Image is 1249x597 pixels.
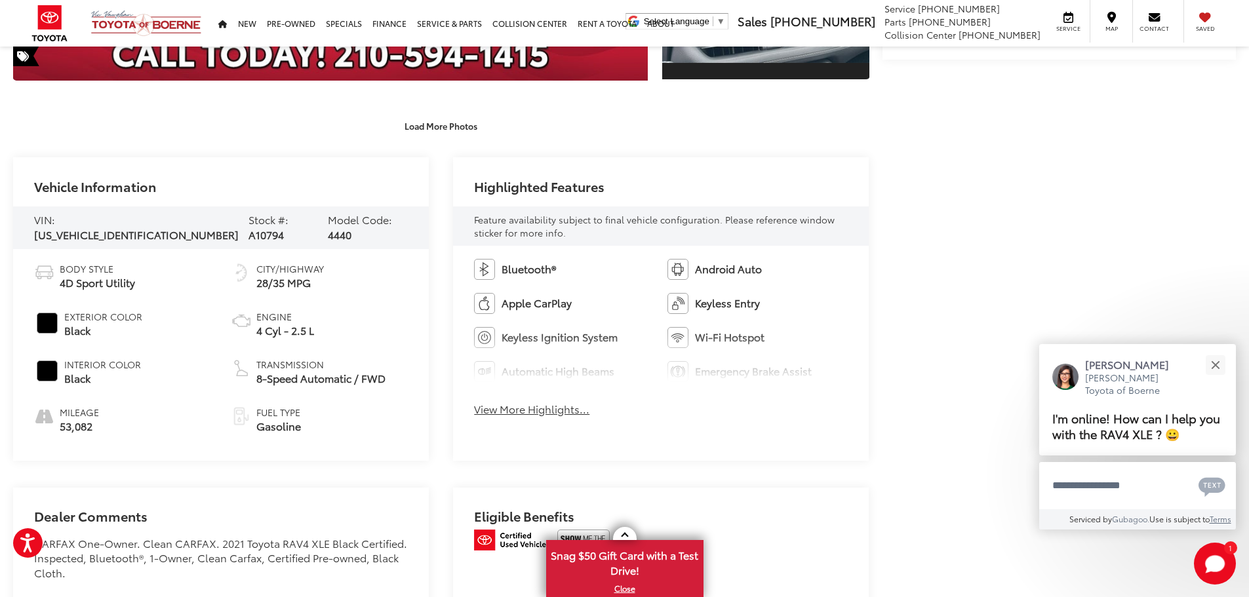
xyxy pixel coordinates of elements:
span: Keyless Entry [695,296,760,311]
button: Chat with SMS [1195,471,1229,500]
span: Model Code: [328,212,392,227]
button: View More Highlights... [474,402,589,417]
span: Body Style [60,262,135,275]
h2: Dealer Comments [34,509,408,536]
span: Android Auto [695,261,762,277]
span: Interior Color [64,358,141,371]
span: Special [13,45,39,66]
a: Gubagoo. [1112,513,1149,524]
span: #000000 [37,360,58,381]
span: 28/35 MPG [256,275,324,290]
a: Select Language​ [644,16,725,26]
textarea: Type your message [1039,462,1236,509]
span: Feature availability subject to final vehicle configuration. Please reference window sticker for ... [474,213,835,239]
img: Toyota Certified Used Vehicles [474,530,549,550]
h2: Eligible Benefits [474,509,848,530]
span: Map [1097,24,1126,33]
span: Parts [884,15,906,28]
span: ▼ [717,16,725,26]
span: Sales [738,12,767,29]
span: Use is subject to [1149,513,1210,524]
span: Contact [1140,24,1169,33]
span: 4440 [328,227,351,242]
span: Service [1054,24,1083,33]
span: Black [64,371,141,386]
img: Vic Vaughan Toyota of Boerne [90,10,202,37]
span: #000000 [37,313,58,334]
span: 1 [1229,545,1232,550]
span: [PHONE_NUMBER] [918,2,1000,15]
span: Service [884,2,915,15]
span: Saved [1191,24,1219,33]
span: [US_VEHICLE_IDENTIFICATION_NUMBER] [34,227,239,242]
span: [PHONE_NUMBER] [959,28,1041,41]
span: 8-Speed Automatic / FWD [256,371,386,386]
img: Bluetooth® [474,259,495,280]
svg: Text [1199,476,1225,497]
button: Toggle Chat Window [1194,543,1236,585]
span: City/Highway [256,262,324,275]
span: Mileage [60,406,99,419]
span: Engine [256,310,314,323]
span: A10794 [248,227,284,242]
img: Keyless Entry [667,293,688,314]
span: 53,082 [60,419,99,434]
span: 4D Sport Utility [60,275,135,290]
img: Wi-Fi Hotspot [667,327,688,348]
span: [PHONE_NUMBER] [770,12,875,29]
p: [PERSON_NAME] [1085,357,1182,372]
span: Snag $50 Gift Card with a Test Drive! [547,541,702,581]
img: Apple CarPlay [474,293,495,314]
div: Close[PERSON_NAME][PERSON_NAME] Toyota of BoerneI'm online! How can I help you with the RAV4 XLE ... [1039,344,1236,530]
span: [PHONE_NUMBER] [909,15,991,28]
span: ​ [713,16,713,26]
button: Load More Photos [395,114,486,137]
span: I'm online! How can I help you with the RAV4 XLE ? 😀 [1052,409,1220,442]
img: Android Auto [667,259,688,280]
span: 4 Cyl - 2.5 L [256,323,314,338]
h2: Highlighted Features [474,179,605,193]
span: Gasoline [256,419,301,434]
span: Fuel Type [256,406,301,419]
span: Apple CarPlay [502,296,572,311]
img: Fuel Economy [231,262,252,283]
img: Keyless Ignition System [474,327,495,348]
a: Terms [1210,513,1231,524]
button: Close [1201,351,1229,379]
span: Bluetooth® [502,261,556,277]
p: [PERSON_NAME] Toyota of Boerne [1085,372,1182,397]
span: Serviced by [1069,513,1112,524]
span: Select Language [644,16,709,26]
i: mileage icon [34,406,53,424]
span: VIN: [34,212,55,227]
h2: Vehicle Information [34,179,156,193]
span: Collision Center [884,28,956,41]
span: Exterior Color [64,310,142,323]
svg: Start Chat [1194,543,1236,585]
span: Stock #: [248,212,288,227]
span: Transmission [256,358,386,371]
span: Black [64,323,142,338]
